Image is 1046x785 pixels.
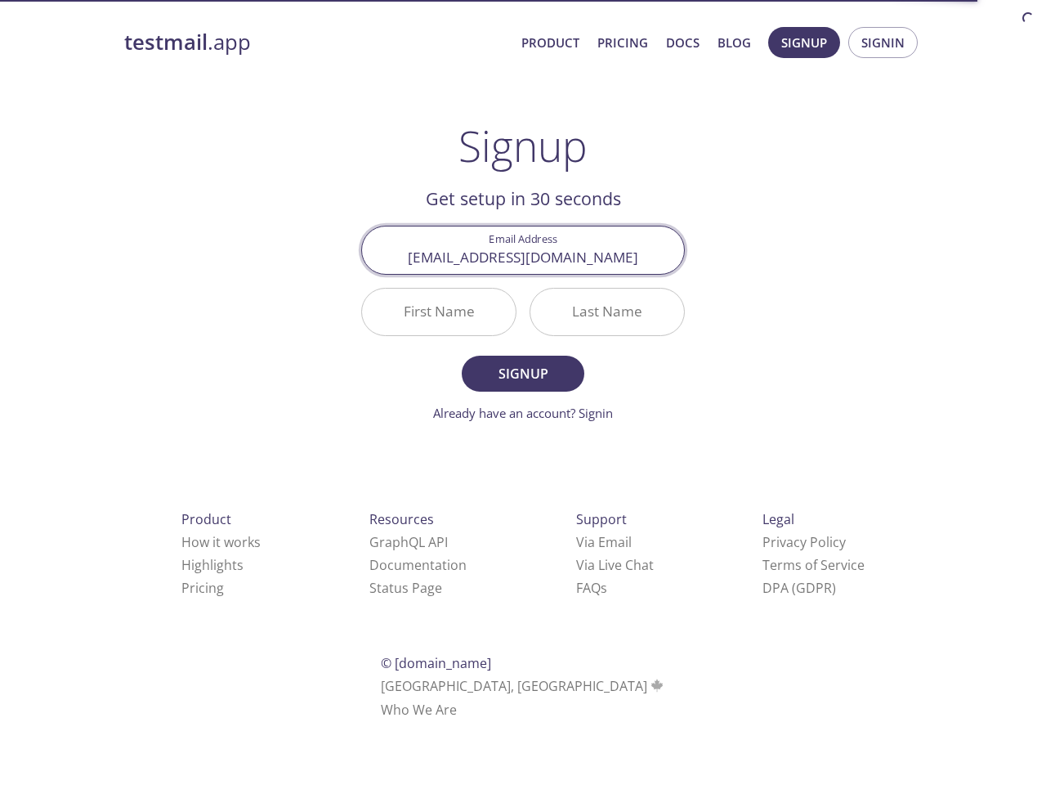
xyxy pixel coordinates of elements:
[762,556,865,574] a: Terms of Service
[361,185,685,213] h2: Get setup in 30 seconds
[576,510,627,528] span: Support
[458,121,588,170] h1: Signup
[576,579,607,597] a: FAQ
[717,32,751,53] a: Blog
[666,32,700,53] a: Docs
[521,32,579,53] a: Product
[369,556,467,574] a: Documentation
[848,27,918,58] button: Signin
[861,32,905,53] span: Signin
[369,533,448,551] a: GraphQL API
[381,654,491,672] span: © [DOMAIN_NAME]
[462,356,584,392] button: Signup
[762,579,836,597] a: DPA (GDPR)
[381,701,457,719] a: Who We Are
[768,27,840,58] button: Signup
[762,510,794,528] span: Legal
[433,405,613,421] a: Already have an account? Signin
[762,533,846,551] a: Privacy Policy
[124,28,208,56] strong: testmail
[597,32,648,53] a: Pricing
[124,29,508,56] a: testmail.app
[181,579,224,597] a: Pricing
[576,556,654,574] a: Via Live Chat
[181,556,244,574] a: Highlights
[601,579,607,597] span: s
[381,677,666,695] span: [GEOGRAPHIC_DATA], [GEOGRAPHIC_DATA]
[181,510,231,528] span: Product
[181,533,261,551] a: How it works
[781,32,827,53] span: Signup
[480,362,566,385] span: Signup
[369,510,434,528] span: Resources
[369,579,442,597] a: Status Page
[576,533,632,551] a: Via Email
